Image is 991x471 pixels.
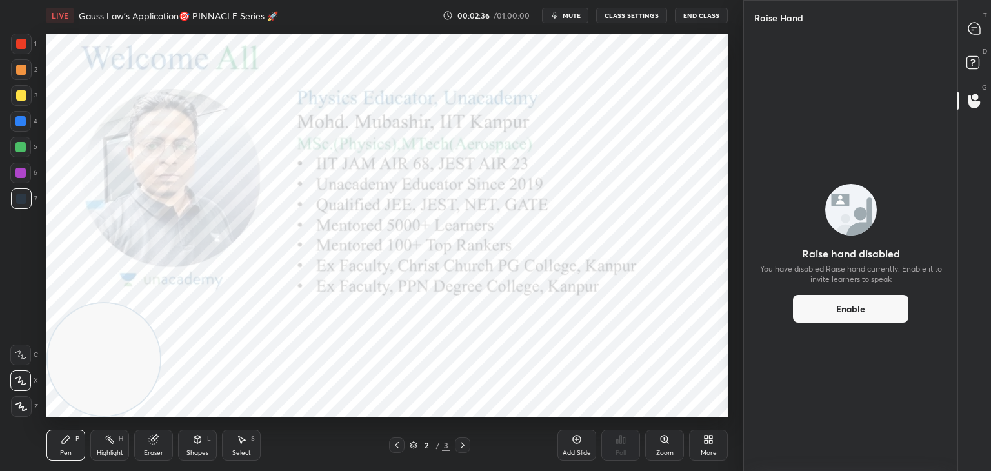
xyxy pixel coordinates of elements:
div: Eraser [144,450,163,456]
div: Zoom [656,450,674,456]
button: End Class [675,8,728,23]
div: S [251,436,255,442]
div: C [10,345,38,365]
h4: Gauss Law's Application🎯 PINNACLE Series 🚀 [79,10,278,22]
div: Highlight [97,450,123,456]
div: / [435,441,439,449]
p: T [983,10,987,20]
div: More [701,450,717,456]
p: G [982,83,987,92]
span: mute [563,11,581,20]
div: 4 [10,111,37,132]
div: 5 [10,137,37,157]
button: Enable [793,295,908,323]
div: X [10,370,38,391]
button: mute [542,8,588,23]
div: 6 [10,163,37,183]
div: P [75,436,79,442]
div: 7 [11,188,37,209]
p: D [983,46,987,56]
div: LIVE [46,8,74,23]
div: Add Slide [563,450,591,456]
div: 3 [442,439,450,451]
div: Select [232,450,251,456]
div: 3 [11,85,37,106]
div: L [207,436,211,442]
div: Shapes [186,450,208,456]
div: 1 [11,34,37,54]
h5: Raise hand disabled [802,246,900,261]
p: You have disabled Raise hand currently. Enable it to invite learners to speak [757,264,945,285]
p: Raise Hand [744,1,814,35]
div: 2 [420,441,433,449]
button: CLASS SETTINGS [596,8,667,23]
div: 2 [11,59,37,80]
div: Pen [60,450,72,456]
div: H [119,436,123,442]
div: Z [11,396,38,417]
